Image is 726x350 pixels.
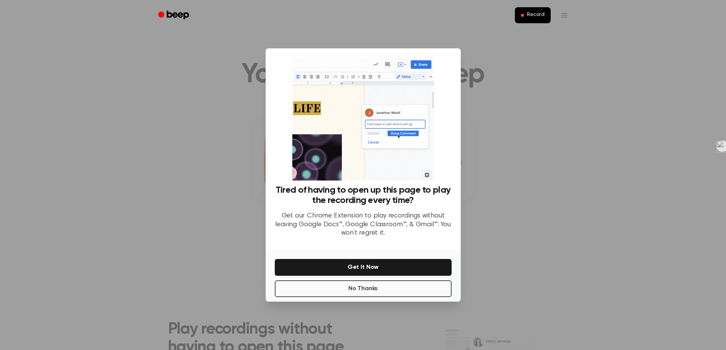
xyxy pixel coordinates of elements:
button: Get It Now [275,259,452,276]
button: Record [515,7,550,23]
span: Record [527,12,544,19]
button: Open menu [555,6,574,24]
a: Beep [153,8,196,23]
p: Get our Chrome Extension to play recordings without leaving Google Docs™, Google Classroom™, & Gm... [275,212,452,238]
h3: Tired of having to open up this page to play the recording every time? [275,185,452,206]
button: No Thanks [275,280,452,297]
img: Beep extension in action [292,58,434,181]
